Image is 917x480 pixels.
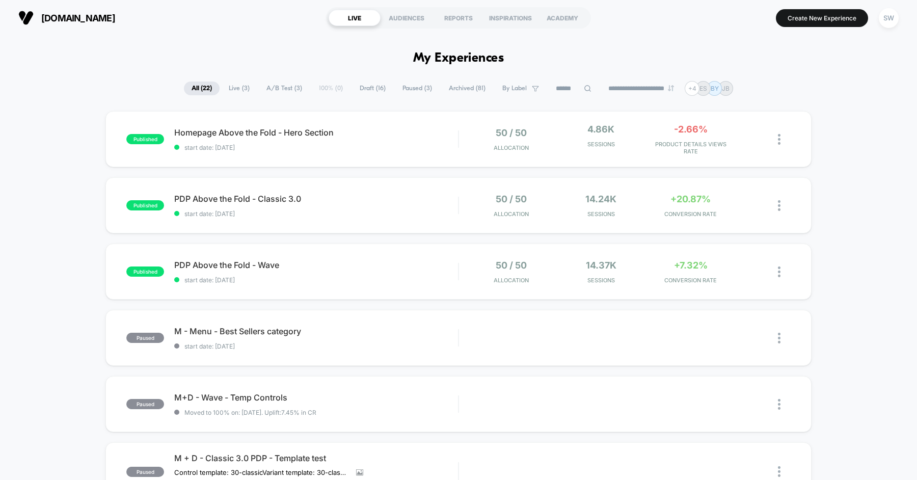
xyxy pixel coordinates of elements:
[876,8,902,29] button: SW
[494,144,529,151] span: Allocation
[352,82,393,95] span: Draft ( 16 )
[221,82,257,95] span: Live ( 3 )
[778,200,780,211] img: close
[586,260,616,271] span: 14.37k
[776,9,868,27] button: Create New Experience
[722,85,730,92] p: JB
[381,10,433,26] div: AUDIENCES
[778,333,780,343] img: close
[502,85,527,92] span: By Label
[126,467,164,477] span: paused
[496,260,527,271] span: 50 / 50
[15,10,118,26] button: [DOMAIN_NAME]
[649,210,733,218] span: CONVERSION RATE
[559,210,643,218] span: Sessions
[649,277,733,284] span: CONVERSION RATE
[259,82,310,95] span: A/B Test ( 3 )
[126,399,164,409] span: paused
[711,85,719,92] p: BY
[395,82,440,95] span: Paused ( 3 )
[18,10,34,25] img: Visually logo
[174,342,458,350] span: start date: [DATE]
[587,124,614,135] span: 4.86k
[174,144,458,151] span: start date: [DATE]
[559,141,643,148] span: Sessions
[496,194,527,204] span: 50 / 50
[433,10,484,26] div: REPORTS
[778,266,780,277] img: close
[126,266,164,277] span: published
[778,134,780,145] img: close
[699,85,707,92] p: ES
[494,277,529,284] span: Allocation
[670,194,711,204] span: +20.87%
[126,333,164,343] span: paused
[413,51,504,66] h1: My Experiences
[174,392,458,403] span: M+D - Wave - Temp Controls
[674,260,708,271] span: +7.32%
[494,210,529,218] span: Allocation
[674,124,708,135] span: -2.66%
[174,326,458,336] span: M - Menu - Best Sellers category
[685,81,699,96] div: + 4
[536,10,588,26] div: ACADEMY
[174,276,458,284] span: start date: [DATE]
[174,468,348,476] span: Control template: 30-classicVariant template: 30-classic-a-b
[879,8,899,28] div: SW
[174,194,458,204] span: PDP Above the Fold - Classic 3.0
[184,409,316,416] span: Moved to 100% on: [DATE] . Uplift: 7.45% in CR
[496,127,527,138] span: 50 / 50
[559,277,643,284] span: Sessions
[778,399,780,410] img: close
[668,85,674,91] img: end
[174,453,458,463] span: M + D - Classic 3.0 PDP - Template test
[41,13,115,23] span: [DOMAIN_NAME]
[329,10,381,26] div: LIVE
[649,141,733,155] span: PRODUCT DETAILS VIEWS RATE
[778,466,780,477] img: close
[441,82,493,95] span: Archived ( 81 )
[484,10,536,26] div: INSPIRATIONS
[126,134,164,144] span: published
[174,127,458,138] span: Homepage Above the Fold - Hero Section
[174,260,458,270] span: PDP Above the Fold - Wave
[126,200,164,210] span: published
[174,210,458,218] span: start date: [DATE]
[585,194,616,204] span: 14.24k
[184,82,220,95] span: All ( 22 )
